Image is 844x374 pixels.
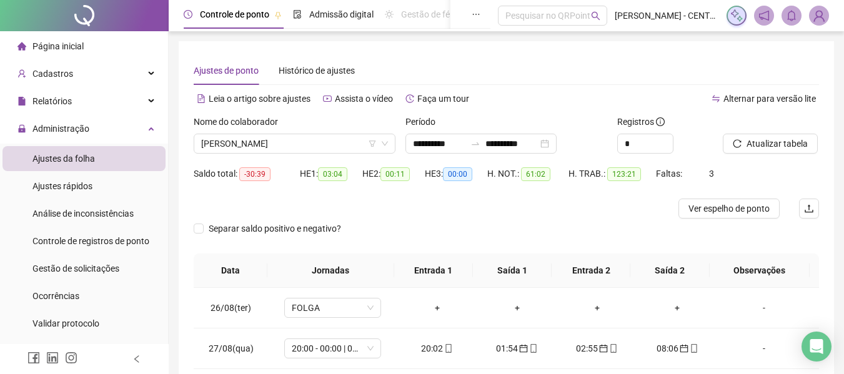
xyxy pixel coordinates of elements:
[184,10,192,19] span: clock-circle
[32,41,84,51] span: Página inicial
[279,66,355,76] span: Histórico de ajustes
[487,342,547,355] div: 01:54
[194,253,267,288] th: Data
[568,167,656,181] div: H. TRAB.:
[709,169,714,179] span: 3
[567,342,627,355] div: 02:55
[747,137,808,150] span: Atualizar tabela
[292,298,374,317] span: FOLGA
[300,167,362,181] div: HE 1:
[688,344,698,353] span: mobile
[32,318,99,328] span: Validar protocolo
[591,11,600,21] span: search
[727,342,801,355] div: -
[211,303,251,313] span: 26/08(ter)
[362,167,425,181] div: HE 2:
[17,69,26,78] span: user-add
[381,140,389,147] span: down
[804,204,814,214] span: upload
[17,42,26,51] span: home
[733,139,742,148] span: reload
[32,181,92,191] span: Ajustes rápidos
[197,94,206,103] span: file-text
[678,199,780,219] button: Ver espelho de ponto
[335,94,393,104] span: Assista o vídeo
[323,94,332,103] span: youtube
[688,202,770,215] span: Ver espelho de ponto
[630,253,709,288] th: Saída 2
[470,139,480,149] span: swap-right
[32,291,79,301] span: Ocorrências
[46,352,59,364] span: linkedin
[443,344,453,353] span: mobile
[309,9,374,19] span: Admissão digital
[723,134,818,154] button: Atualizar tabela
[598,344,608,353] span: calendar
[267,253,394,288] th: Jornadas
[32,154,95,164] span: Ajustes da folha
[405,94,414,103] span: history
[394,253,473,288] th: Entrada 1
[17,124,26,133] span: lock
[487,301,547,315] div: +
[385,10,394,19] span: sun
[194,115,286,129] label: Nome do colaborador
[274,11,282,19] span: pushpin
[730,9,743,22] img: sparkle-icon.fc2bf0ac1784a2077858766a79e2daf3.svg
[204,222,346,235] span: Separar saldo positivo e negativo?
[617,115,665,129] span: Registros
[194,66,259,76] span: Ajustes de ponto
[615,9,719,22] span: [PERSON_NAME] - CENTRO VETERINARIO 4 PATAS LTDA
[608,344,618,353] span: mobile
[209,343,254,353] span: 27/08(qua)
[17,97,26,106] span: file
[425,167,487,181] div: HE 3:
[607,167,641,181] span: 123:21
[521,167,550,181] span: 61:02
[552,253,630,288] th: Entrada 2
[200,9,269,19] span: Controle de ponto
[405,115,444,129] label: Período
[65,352,77,364] span: instagram
[518,344,528,353] span: calendar
[470,139,480,149] span: to
[293,10,302,19] span: file-done
[786,10,797,21] span: bell
[720,263,800,277] span: Observações
[407,342,467,355] div: 20:02
[32,124,89,134] span: Administração
[758,10,770,21] span: notification
[209,94,310,104] span: Leia o artigo sobre ajustes
[380,167,410,181] span: 00:11
[32,263,119,273] span: Gestão de solicitações
[32,96,72,106] span: Relatórios
[802,332,832,362] div: Open Intercom Messenger
[201,134,388,153] span: ELIZANGELA FERREIRA DOS SANTOS
[239,167,271,181] span: -30:39
[318,167,347,181] span: 03:04
[292,339,374,358] span: 20:00 - 00:00 | 01:00 - 08:00
[810,6,828,25] img: 91132
[723,94,816,104] span: Alternar para versão lite
[401,9,464,19] span: Gestão de férias
[712,94,720,103] span: swap
[407,301,467,315] div: +
[417,94,469,104] span: Faça um tour
[32,236,149,246] span: Controle de registros de ponto
[656,169,684,179] span: Faltas:
[443,167,472,181] span: 00:00
[727,301,801,315] div: -
[567,301,627,315] div: +
[32,69,73,79] span: Cadastros
[487,167,568,181] div: H. NOT.:
[647,301,707,315] div: +
[132,355,141,363] span: left
[710,253,810,288] th: Observações
[656,117,665,126] span: info-circle
[369,140,376,147] span: filter
[27,352,40,364] span: facebook
[194,167,300,181] div: Saldo total:
[32,209,134,219] span: Análise de inconsistências
[472,10,480,19] span: ellipsis
[647,342,707,355] div: 08:06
